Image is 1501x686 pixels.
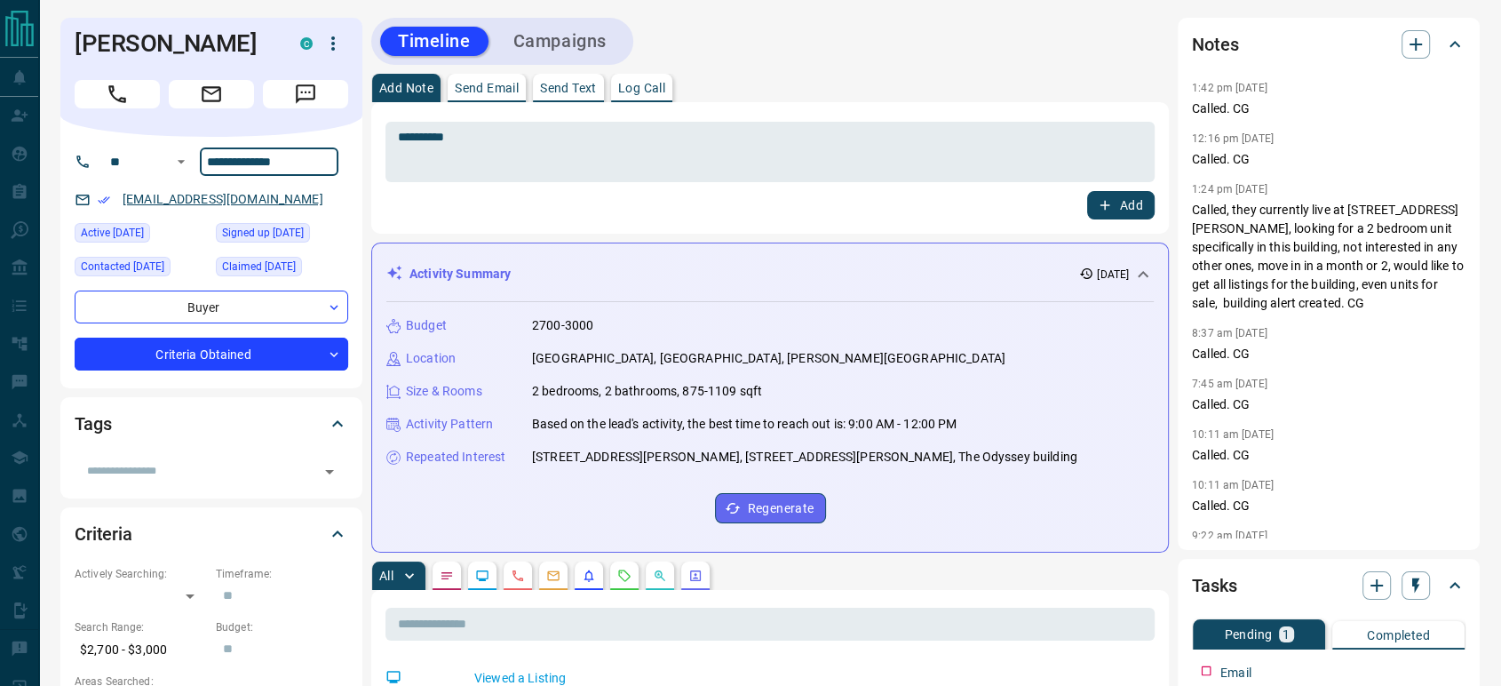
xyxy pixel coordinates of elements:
[75,257,207,282] div: Thu Jul 24 2025
[1192,82,1267,94] p: 1:42 pm [DATE]
[216,619,348,635] p: Budget:
[715,493,826,523] button: Regenerate
[216,566,348,582] p: Timeframe:
[75,338,348,371] div: Criteria Obtained
[1192,497,1465,515] p: Called. CG
[1192,530,1267,542] p: 9:22 am [DATE]
[379,570,393,582] p: All
[75,635,207,665] p: $2,700 - $3,000
[406,316,447,335] p: Budget
[1220,664,1251,682] p: Email
[1192,564,1465,607] div: Tasks
[475,569,489,583] svg: Lead Browsing Activity
[1192,428,1274,441] p: 10:11 am [DATE]
[455,82,519,94] p: Send Email
[81,258,164,275] span: Contacted [DATE]
[406,349,456,368] p: Location
[406,382,482,401] p: Size & Rooms
[1283,628,1290,641] p: 1
[81,224,144,242] span: Active [DATE]
[1192,395,1465,414] p: Called. CG
[511,569,525,583] svg: Calls
[169,80,254,108] span: Email
[653,569,667,583] svg: Opportunities
[532,448,1077,467] p: [STREET_ADDRESS][PERSON_NAME], [STREET_ADDRESS][PERSON_NAME], The Odyssey building
[1192,571,1236,600] h2: Tasks
[75,80,160,108] span: Call
[1192,30,1238,59] h2: Notes
[1367,629,1430,642] p: Completed
[98,194,110,206] svg: Email Verified
[171,151,192,172] button: Open
[75,566,207,582] p: Actively Searching:
[1192,100,1465,118] p: Called. CG
[75,291,348,323] div: Buyer
[618,82,665,94] p: Log Call
[1097,267,1129,283] p: [DATE]
[1192,378,1267,390] p: 7:45 am [DATE]
[1192,345,1465,363] p: Called. CG
[1087,191,1155,219] button: Add
[222,224,304,242] span: Signed up [DATE]
[688,569,703,583] svg: Agent Actions
[75,410,111,438] h2: Tags
[222,258,296,275] span: Claimed [DATE]
[540,82,597,94] p: Send Text
[496,27,624,56] button: Campaigns
[75,619,207,635] p: Search Range:
[532,415,957,434] p: Based on the lead's activity, the best time to reach out is: 9:00 AM - 12:00 PM
[617,569,631,583] svg: Requests
[532,316,593,335] p: 2700-3000
[532,382,762,401] p: 2 bedrooms, 2 bathrooms, 875-1109 sqft
[440,569,454,583] svg: Notes
[1192,446,1465,465] p: Called. CG
[263,80,348,108] span: Message
[1192,23,1465,66] div: Notes
[1224,628,1272,641] p: Pending
[409,265,511,283] p: Activity Summary
[123,192,323,206] a: [EMAIL_ADDRESS][DOMAIN_NAME]
[1192,201,1465,313] p: Called, they currently live at [STREET_ADDRESS][PERSON_NAME], looking for a 2 bedroom unit specif...
[75,223,207,248] div: Sun Aug 03 2025
[1192,132,1274,145] p: 12:16 pm [DATE]
[300,37,313,50] div: condos.ca
[386,258,1154,291] div: Activity Summary[DATE]
[582,569,596,583] svg: Listing Alerts
[1192,183,1267,195] p: 1:24 pm [DATE]
[216,257,348,282] div: Mon Jul 07 2025
[546,569,560,583] svg: Emails
[1192,150,1465,169] p: Called. CG
[317,459,342,484] button: Open
[75,513,348,555] div: Criteria
[406,415,493,434] p: Activity Pattern
[75,520,132,548] h2: Criteria
[75,29,274,58] h1: [PERSON_NAME]
[1192,479,1274,491] p: 10:11 am [DATE]
[75,403,348,445] div: Tags
[406,448,505,467] p: Repeated Interest
[380,27,488,56] button: Timeline
[1192,327,1267,339] p: 8:37 am [DATE]
[379,82,433,94] p: Add Note
[216,223,348,248] div: Tue Apr 15 2025
[532,349,1005,368] p: [GEOGRAPHIC_DATA], [GEOGRAPHIC_DATA], [PERSON_NAME][GEOGRAPHIC_DATA]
